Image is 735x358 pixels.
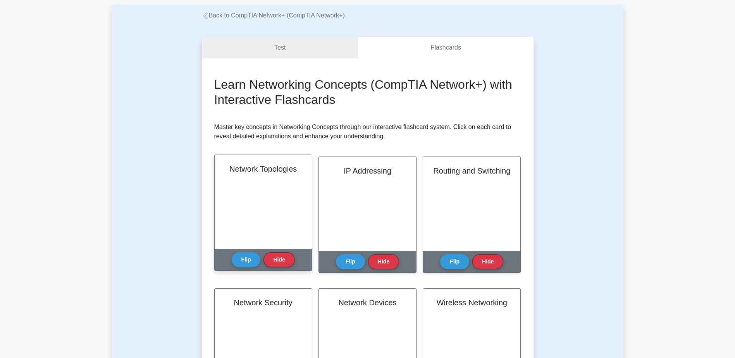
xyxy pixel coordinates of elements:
[232,252,261,267] button: Flip
[358,37,533,59] a: Flashcards
[472,254,503,269] button: Hide
[368,254,399,269] button: Hide
[224,298,303,307] h2: Network Security
[328,298,407,307] h2: Network Devices
[224,164,303,174] h2: Network Topologies
[263,252,294,267] button: Hide
[202,37,358,59] a: Test
[432,298,511,307] h2: Wireless Networking
[328,166,407,176] h2: IP Addressing
[202,12,345,19] a: Back to CompTIA Network+ (CompTIA Network+)
[336,254,365,269] button: Flip
[214,77,521,107] h2: Learn Networking Concepts (CompTIA Network+) with Interactive Flashcards
[432,166,511,176] h2: Routing and Switching
[440,254,469,269] button: Flip
[214,122,521,141] p: Master key concepts in Networking Concepts through our interactive flashcard system. Click on eac...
